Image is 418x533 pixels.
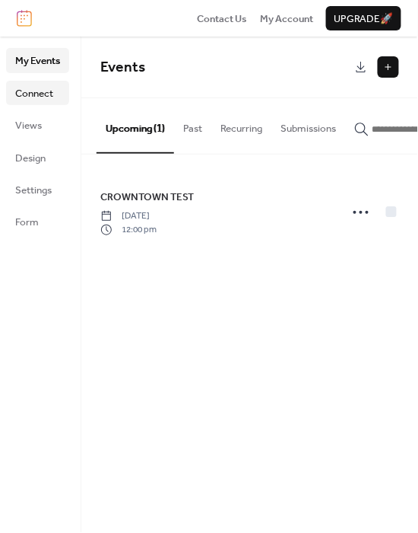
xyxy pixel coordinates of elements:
a: My Events [6,48,69,72]
span: Settings [15,183,52,198]
span: Connect [15,86,53,101]
button: Past [174,98,211,152]
button: Upgrade🚀 [326,6,401,30]
span: Form [15,215,39,230]
a: Form [6,209,69,234]
span: Design [15,151,46,166]
button: Submissions [271,98,345,152]
a: My Account [260,11,313,26]
button: Upcoming (1) [97,98,174,153]
span: 12:00 pm [100,223,157,237]
span: [DATE] [100,209,157,223]
span: Contact Us [197,11,247,27]
a: Settings [6,177,69,202]
span: Events [100,53,145,81]
a: Contact Us [197,11,247,26]
button: Recurring [211,98,271,152]
span: Views [15,118,42,133]
span: Upgrade 🚀 [334,11,394,27]
a: CROWNTOWN TEST [100,189,194,206]
span: My Account [260,11,313,27]
a: Design [6,145,69,170]
a: Views [6,113,69,137]
span: My Events [15,53,60,69]
img: logo [17,10,32,27]
a: Connect [6,81,69,105]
